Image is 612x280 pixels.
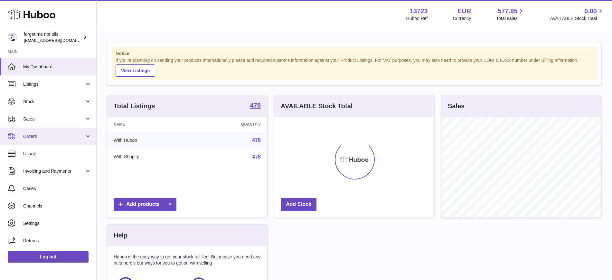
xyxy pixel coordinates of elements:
span: Invoicing and Payments [23,168,85,174]
th: Name [107,117,193,132]
td: With Shopify [107,149,193,165]
span: Total sales [496,15,525,22]
span: Channels [23,203,91,209]
span: Returns [23,238,91,244]
h3: Help [114,231,127,240]
h3: Total Listings [114,102,155,111]
th: Quantity [193,117,267,132]
span: AVAILABLE Stock Total [550,15,604,22]
td: With Huboo [107,132,193,149]
a: 478 [252,137,261,143]
span: Cases [23,186,91,192]
span: [EMAIL_ADDRESS][DOMAIN_NAME] [24,38,95,43]
strong: 13723 [410,7,428,15]
strong: EUR [457,7,471,15]
div: If you're planning on sending your products internationally please add required customs informati... [116,57,593,77]
strong: Notice [116,51,593,57]
h3: Sales [448,102,465,111]
div: Huboo Ref [406,15,428,22]
div: forget me not oils [24,31,82,43]
img: forgetmenothf@gmail.com [8,33,17,42]
a: 0.00 AVAILABLE Stock Total [550,7,604,22]
a: Add products [114,198,176,211]
span: Listings [23,81,85,87]
a: 577.95 Total sales [496,7,525,22]
a: 478 [252,154,261,159]
span: Stock [23,99,85,105]
span: 0.00 [584,7,597,15]
span: Usage [23,151,91,157]
p: Huboo is the easy way to get your stock fulfilled. But incase you need any help here's our ways f... [114,254,261,266]
a: Log out [8,251,89,263]
span: My Dashboard [23,64,91,70]
a: 478 [250,102,261,110]
a: Add Stock [281,198,316,211]
div: Currency [453,15,471,22]
span: Settings [23,220,91,227]
span: Sales [23,116,85,122]
h3: AVAILABLE Stock Total [281,102,353,111]
strong: 478 [250,102,261,109]
span: 577.95 [498,7,517,15]
span: Orders [23,133,85,140]
a: View Listings [116,64,155,77]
